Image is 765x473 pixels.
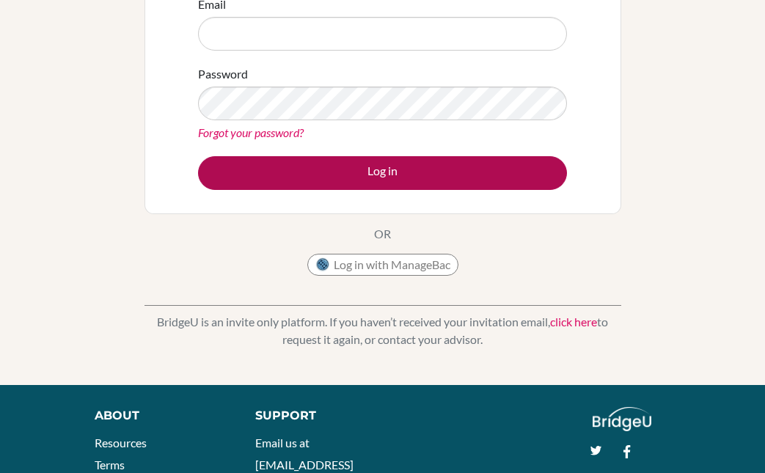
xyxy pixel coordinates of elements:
a: click here [550,315,597,329]
img: logo_white@2x-f4f0deed5e89b7ecb1c2cc34c3e3d731f90f0f143d5ea2071677605dd97b5244.png [593,407,652,431]
a: Forgot your password? [198,125,304,139]
label: Password [198,65,248,83]
button: Log in [198,156,567,190]
div: About [95,407,222,425]
p: BridgeU is an invite only platform. If you haven’t received your invitation email, to request it ... [144,313,621,348]
button: Log in with ManageBac [307,254,458,276]
p: OR [374,225,391,243]
a: Resources [95,436,147,450]
a: Terms [95,458,125,472]
div: Support [255,407,369,425]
